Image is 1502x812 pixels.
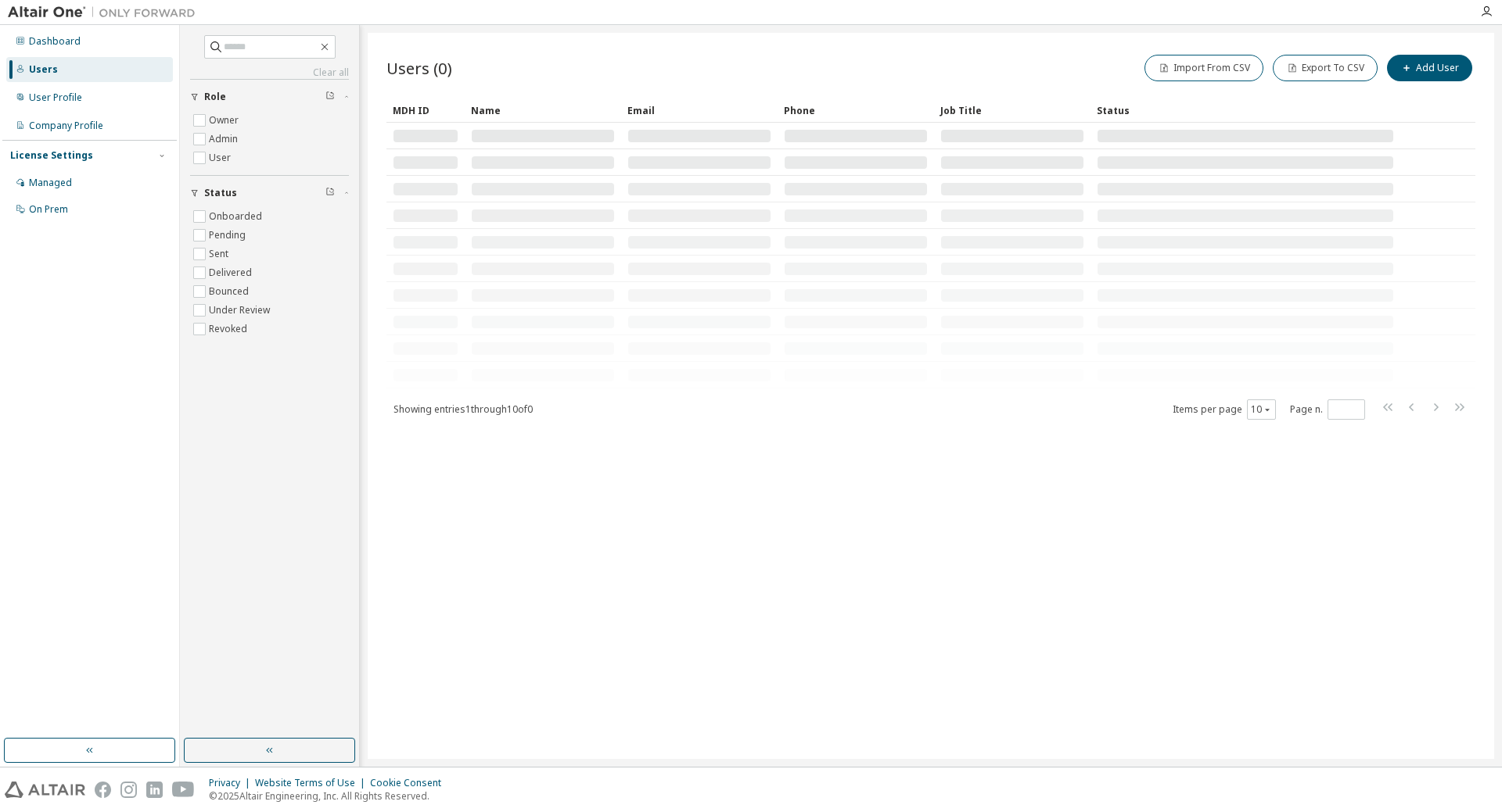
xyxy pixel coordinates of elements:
[190,176,349,210] button: Status
[29,120,103,132] div: Company Profile
[784,98,928,123] div: Phone
[940,98,1084,123] div: Job Title
[172,782,195,798] img: youtube.svg
[1273,55,1378,81] button: Export To CSV
[209,282,252,301] label: Bounced
[8,5,203,20] img: Altair One
[209,111,242,130] label: Owner
[325,91,335,103] span: Clear filter
[325,187,335,199] span: Clear filter
[209,226,249,245] label: Pending
[209,130,241,148] label: Admin
[1387,55,1472,81] button: Add User
[209,789,451,803] p: © 2025 Altair Engineering, Inc. All Rights Reserved.
[255,777,370,789] div: Website Terms of Use
[393,402,533,416] span: Showing entries 1 through 10 of 0
[5,782,85,798] img: altair_logo.svg
[1097,98,1394,123] div: Status
[209,148,234,167] label: User
[190,66,349,79] a: Clear all
[1173,399,1276,420] span: Items per page
[29,63,58,76] div: Users
[1290,399,1365,420] span: Page n.
[209,245,232,263] label: Sent
[29,203,68,216] div: On Prem
[29,177,72,189] div: Managed
[209,207,265,226] label: Onboarded
[209,301,273,320] label: Under Review
[209,777,255,789] div: Privacy
[393,98,458,123] div: MDH ID
[146,782,163,798] img: linkedin.svg
[370,777,451,789] div: Cookie Consent
[1251,403,1272,416] button: 10
[386,57,452,79] span: Users (0)
[95,782,111,798] img: facebook.svg
[209,320,250,338] label: Revoked
[1144,55,1263,81] button: Import From CSV
[29,91,82,104] div: User Profile
[627,98,771,123] div: Email
[10,149,93,162] div: License Settings
[190,80,349,114] button: Role
[471,98,615,123] div: Name
[209,263,255,282] label: Delivered
[120,782,137,798] img: instagram.svg
[204,91,226,103] span: Role
[29,35,81,48] div: Dashboard
[204,187,237,199] span: Status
